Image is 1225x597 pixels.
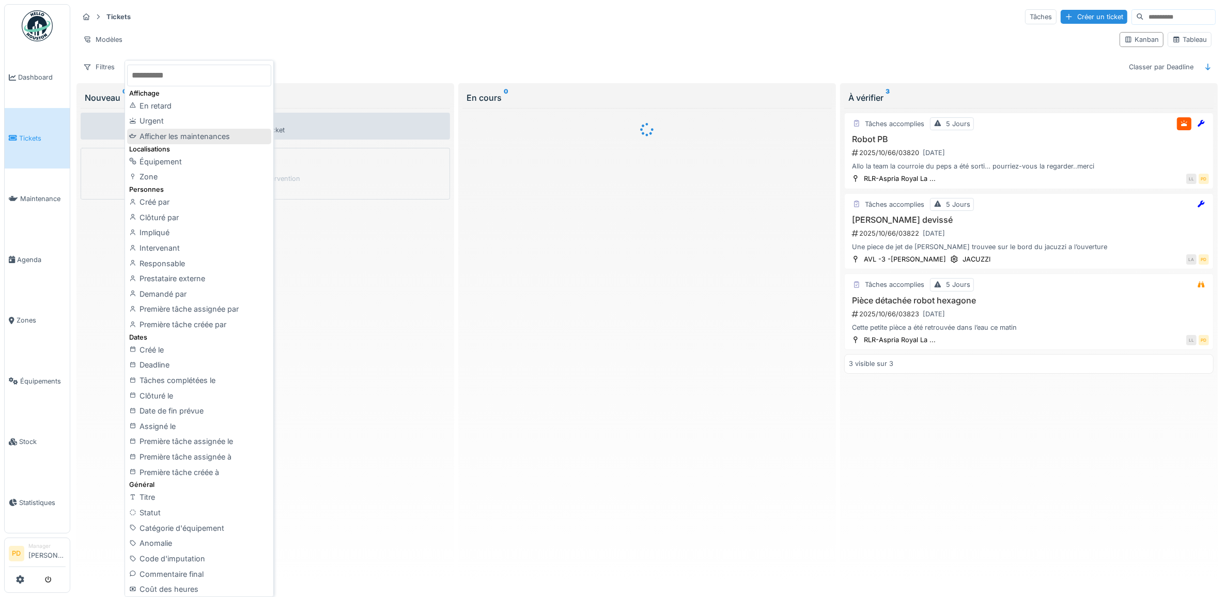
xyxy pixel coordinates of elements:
[127,301,271,317] div: Première tâche assignée par
[127,194,271,210] div: Créé par
[865,280,924,289] div: Tâches accomplies
[127,144,271,154] div: Localisations
[865,200,924,209] div: Tâches accomplies
[127,357,271,373] div: Deadline
[127,88,271,98] div: Affichage
[127,581,271,597] div: Coût des heures
[17,255,66,265] span: Agenda
[849,134,1209,144] h3: Robot PB
[963,254,990,264] div: JACUZZI
[851,227,1209,240] div: 2025/10/66/03822
[886,91,890,104] sup: 3
[28,542,66,550] div: Manager
[19,133,66,143] span: Tickets
[127,521,271,536] div: Catégorie d'équipement
[849,242,1209,252] div: Une piece de jet de [PERSON_NAME] trouvee sur le bord du jacuzzi a l’ouverture
[1199,254,1209,265] div: PD
[849,161,1209,171] div: Allo la team la courroie du peps a été sorti… pourriez-vous la regarder..merci
[864,174,936,183] div: RLR-Aspria Royal La ...
[127,419,271,434] div: Assigné le
[22,10,53,41] img: Badge_color-CXgf-gQk.svg
[127,317,271,332] div: Première tâche créée par
[18,72,66,82] span: Dashboard
[923,148,945,158] div: [DATE]
[17,315,66,325] span: Zones
[127,210,271,225] div: Clôturé par
[1199,174,1209,184] div: PD
[28,542,66,564] li: [PERSON_NAME]
[127,551,271,567] div: Code d'imputation
[127,567,271,582] div: Commentaire final
[946,119,970,129] div: 5 Jours
[849,215,1209,225] h3: [PERSON_NAME] devissé
[79,59,119,74] div: Filtres
[864,254,946,264] div: AVL -3 -[PERSON_NAME]
[1186,254,1197,265] div: LA
[1199,335,1209,345] div: PD
[81,113,450,140] div: Aucun ticket
[1186,335,1197,345] div: LL
[19,437,66,447] span: Stock
[946,280,970,289] div: 5 Jours
[102,12,135,22] strong: Tickets
[849,296,1209,305] h3: Pièce détachée robot hexagone
[923,228,945,238] div: [DATE]
[127,535,271,551] div: Anomalie
[127,505,271,521] div: Statut
[467,91,828,104] div: En cours
[127,286,271,302] div: Demandé par
[851,308,1209,320] div: 2025/10/66/03823
[849,359,893,369] div: 3 visible sur 3
[9,546,24,561] li: PD
[848,91,1210,104] div: À vérifier
[127,271,271,286] div: Prestataire externe
[127,342,271,358] div: Créé le
[20,376,66,386] span: Équipements
[127,403,271,419] div: Date de fin prévue
[127,129,271,144] div: Afficher les maintenances
[127,489,271,505] div: Titre
[127,388,271,404] div: Clôturé le
[1061,10,1127,24] div: Créer un ticket
[504,91,508,104] sup: 0
[127,465,271,480] div: Première tâche créée à
[864,335,936,345] div: RLR-Aspria Royal La ...
[1124,59,1198,74] div: Classer par Deadline
[127,185,271,194] div: Personnes
[1124,35,1159,44] div: Kanban
[865,119,924,129] div: Tâches accomplies
[127,154,271,170] div: Équipement
[1172,35,1207,44] div: Tableau
[127,113,271,129] div: Urgent
[851,146,1209,159] div: 2025/10/66/03820
[923,309,945,319] div: [DATE]
[127,332,271,342] div: Dates
[79,32,127,47] div: Modèles
[19,498,66,508] span: Statistiques
[127,373,271,388] div: Tâches complétées le
[20,194,66,204] span: Maintenance
[1186,174,1197,184] div: LL
[946,200,970,209] div: 5 Jours
[85,91,446,104] div: Nouveau
[127,98,271,114] div: En retard
[127,480,271,489] div: Général
[127,240,271,256] div: Intervenant
[1025,9,1057,24] div: Tâches
[127,169,271,185] div: Zone
[127,434,271,449] div: Première tâche assignée le
[127,449,271,465] div: Première tâche assignée à
[127,225,271,240] div: Impliqué
[127,256,271,271] div: Responsable
[849,323,1209,332] div: Cette petite pièce a été retrouvée dans l’eau ce matin
[122,91,127,104] sup: 0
